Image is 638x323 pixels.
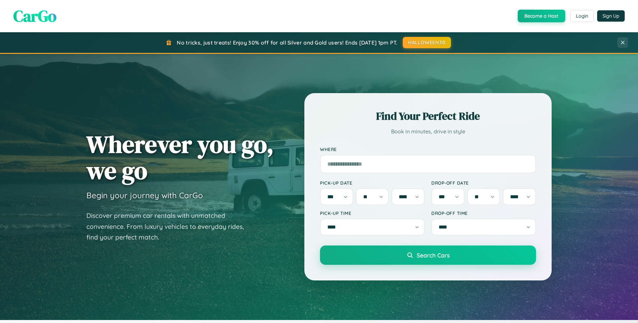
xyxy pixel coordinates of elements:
[570,10,594,22] button: Login
[320,210,425,216] label: Pick-up Time
[597,10,625,22] button: Sign Up
[431,180,536,186] label: Drop-off Date
[518,10,565,22] button: Become a Host
[431,210,536,216] label: Drop-off Time
[320,245,536,265] button: Search Cars
[86,210,253,243] p: Discover premium car rentals with unmatched convenience. From luxury vehicles to everyday rides, ...
[320,180,425,186] label: Pick-up Date
[13,5,56,27] span: CarGo
[417,251,450,259] span: Search Cars
[320,127,536,136] p: Book in minutes, drive in style
[320,109,536,123] h2: Find Your Perfect Ride
[320,146,536,152] label: Where
[86,131,274,184] h1: Wherever you go, we go
[177,39,397,46] span: No tricks, just treats! Enjoy 30% off for all Silver and Gold users! Ends [DATE] 1pm PT.
[403,37,451,48] button: HALLOWEEN30
[86,190,203,200] h3: Begin your journey with CarGo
